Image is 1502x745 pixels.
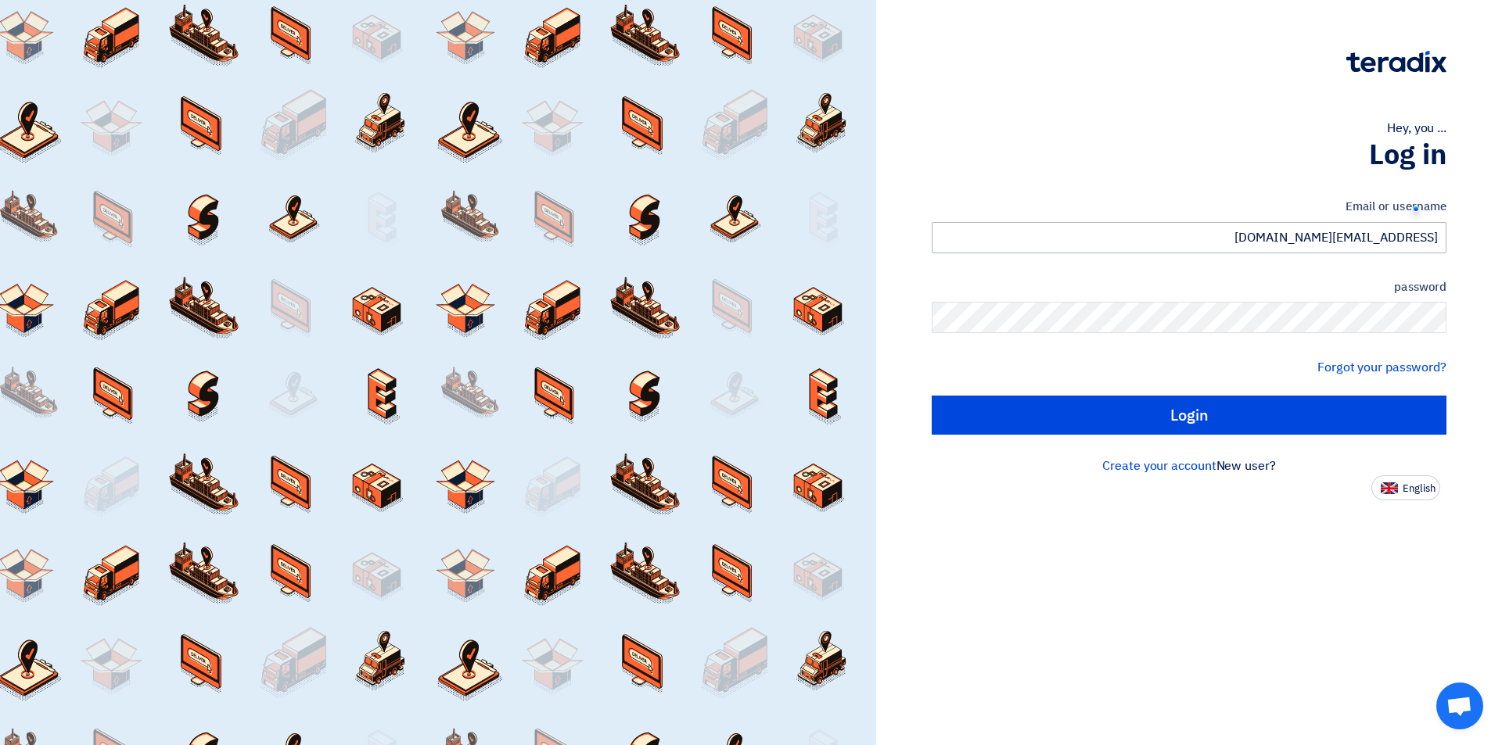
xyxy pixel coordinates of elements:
a: Forgot your password? [1317,358,1446,377]
font: Log in [1369,134,1446,176]
input: Enter your work email or username... [932,222,1446,253]
div: Open chat [1436,682,1483,729]
font: Hey, you ... [1387,119,1446,138]
font: New user? [1216,457,1276,475]
input: Login [932,396,1446,435]
font: Email or username [1346,198,1446,215]
img: Teradix logo [1346,51,1446,73]
a: Create your account [1102,457,1216,475]
font: English [1403,481,1436,496]
font: password [1394,278,1446,295]
img: en-US.png [1381,482,1398,494]
button: English [1371,475,1440,500]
